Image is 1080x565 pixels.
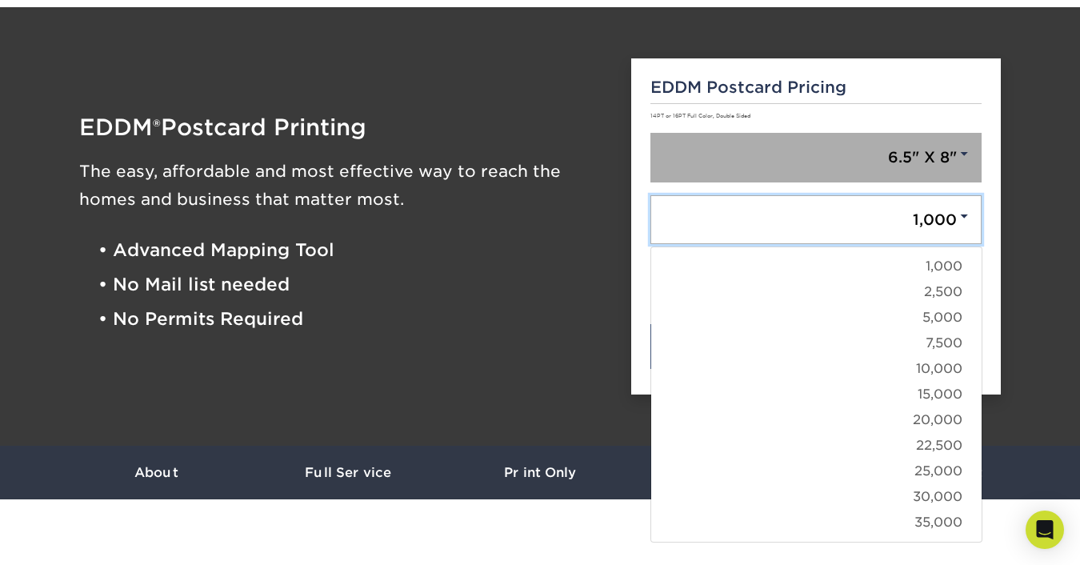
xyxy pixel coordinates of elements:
[444,446,636,499] a: Print Only
[651,407,982,433] a: 20,000
[252,446,444,499] a: Full Service
[98,303,607,337] li: • No Permits Required
[60,465,252,480] h3: About
[4,516,136,559] iframe: Google Customer Reviews
[651,382,982,407] a: 15,000
[79,158,607,214] h3: The easy, affordable and most effective way to reach the homes and business that matter most.
[650,133,982,182] a: 6.5" X 8"
[651,510,982,535] a: 35,000
[79,116,607,138] h1: EDDM Postcard Printing
[651,459,982,484] a: 25,000
[651,433,982,459] a: 22,500
[650,246,982,543] div: 6.5" X 8"
[650,78,982,97] h5: EDDM Postcard Pricing
[60,446,252,499] a: About
[650,195,982,245] a: 1,000
[153,115,161,138] span: ®
[651,305,982,331] a: 5,000
[444,465,636,480] h3: Print Only
[650,113,750,119] small: 14PT or 16PT Full Color, Double Sided
[98,267,607,302] li: • No Mail list needed
[651,279,982,305] a: 2,500
[252,465,444,480] h3: Full Service
[1026,511,1064,549] div: Open Intercom Messenger
[636,446,828,499] a: Resources
[651,484,982,510] a: 30,000
[98,233,607,267] li: • Advanced Mapping Tool
[651,356,982,382] a: 10,000
[651,254,982,279] a: 1,000
[651,331,982,356] a: 7,500
[636,465,828,480] h3: Resources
